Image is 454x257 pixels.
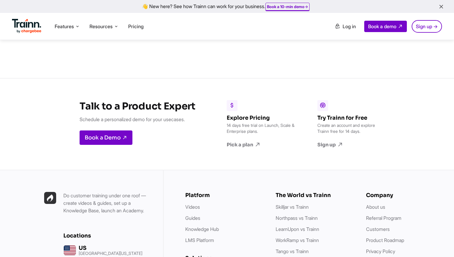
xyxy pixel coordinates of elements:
[366,237,404,243] a: Product Roadmap
[368,23,396,29] span: Book a demo
[227,142,296,148] a: Pick a plan
[44,192,56,204] img: Trainn | everything under one roof
[366,215,401,221] a: Referral Program
[80,130,132,145] a: Book a Demo
[79,245,142,251] h6: US
[63,192,153,214] p: Do customer training under one roof — create videos & guides, set up a Knowledge Base, launch an ...
[276,192,354,199] h6: The World vs Trainn
[317,142,386,148] a: Sign up
[80,116,195,123] p: Schedule a personalized demo for your usecases.
[79,251,142,256] p: [GEOGRAPHIC_DATA][US_STATE]
[80,100,195,112] h3: Talk to a Product Expert
[317,122,386,134] p: Create an account and explore Trainn free for 14 days.
[185,226,219,232] a: Knowledge Hub
[366,226,390,232] a: Customers
[364,21,407,32] a: Book a demo
[343,23,356,29] span: Log in
[55,23,74,30] span: Features
[63,232,153,239] h6: Locations
[276,226,319,232] a: LearnUpon vs Trainn
[424,228,454,257] iframe: Chat Widget
[317,115,386,121] h6: Try Trainn for Free
[331,21,359,32] a: Log in
[63,244,76,257] img: us headquarters
[267,4,304,9] b: Book a 10-min demo
[185,204,200,210] a: Videos
[89,23,113,30] span: Resources
[185,237,214,243] a: LMS Platform
[4,4,450,9] div: 👋 New here? See how Trainn can work for your business.
[185,215,200,221] a: Guides
[412,20,442,33] a: Sign up →
[276,204,309,210] a: Skilljar vs Trainn
[267,4,308,9] a: Book a 10-min demo→
[366,204,385,210] a: About us
[276,215,318,221] a: Northpass vs Trainn
[227,122,296,134] p: 14 days free trial on Launch, Scale & Enterprise plans.
[366,192,444,199] h6: Company
[185,192,264,199] h6: Platform
[227,115,296,121] h6: Explore Pricing
[12,19,41,33] img: Trainn Logo
[276,248,309,254] a: Tango vs Trainn
[276,237,319,243] a: WorkRamp vs Trainn
[366,248,395,254] a: Privacy Policy
[128,23,144,29] a: Pricing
